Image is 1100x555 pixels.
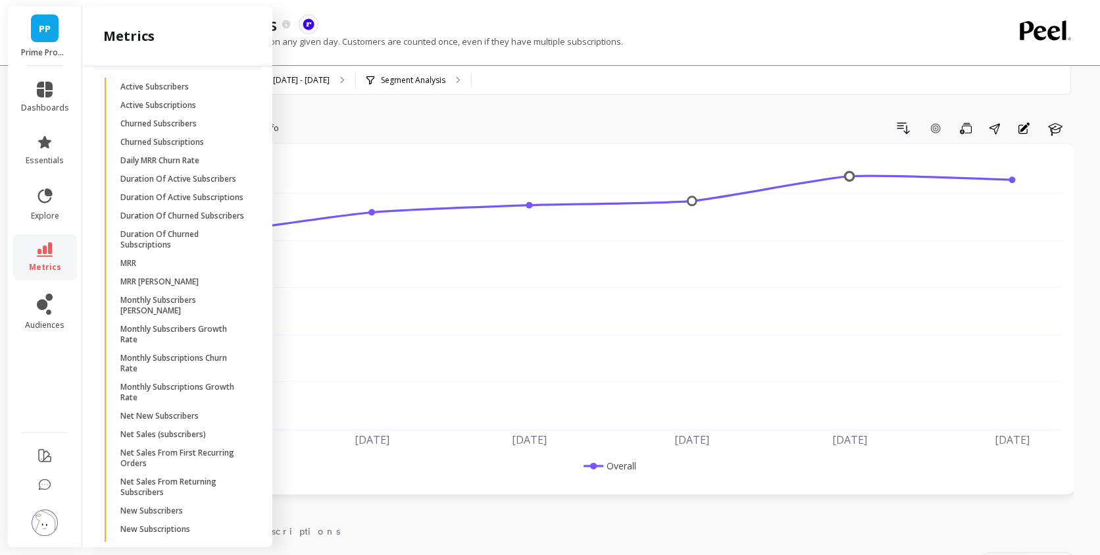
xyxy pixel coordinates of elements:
[120,411,199,421] p: Net New Subscribers
[120,82,189,92] p: Active Subscribers
[120,324,246,345] p: Monthly Subscribers Growth Rate
[120,429,206,440] p: Net Sales (subscribers)
[120,100,196,111] p: Active Subscriptions
[120,353,246,374] p: Monthly Subscriptions Churn Rate
[120,119,197,129] p: Churned Subscribers
[103,27,155,45] h2: metrics
[39,21,51,36] span: PP
[120,477,246,498] p: Net Sales From Returning Subscribers
[120,524,190,535] p: New Subscriptions
[120,211,244,221] p: Duration Of Churned Subscribers
[111,36,623,47] p: The number of active subscribers on any given day. Customers are counted once, even if they have ...
[120,174,236,184] p: Duration Of Active Subscribers
[120,506,183,516] p: New Subscribers
[381,75,445,86] p: Segment Analysis
[26,155,64,166] span: essentials
[120,258,136,269] p: MRR
[120,229,246,250] p: Duration Of Churned Subscriptions
[25,320,64,330] span: audiences
[303,18,314,30] img: api.recharge.svg
[120,382,246,403] p: Monthly Subscriptions Growth Rate
[120,155,199,166] p: Daily MRR Churn Rate
[120,448,246,469] p: Net Sales From First Recurring Orders
[21,47,69,58] p: Prime Prometics™
[120,192,243,203] p: Duration Of Active Subscriptions
[32,510,58,536] img: profile picture
[120,137,204,147] p: Churned Subscriptions
[111,514,1074,544] nav: Tabs
[120,277,199,287] p: MRR [PERSON_NAME]
[120,295,246,316] p: Monthly Subscribers [PERSON_NAME]
[29,262,61,273] span: metrics
[21,103,69,113] span: dashboards
[237,525,340,538] span: Subscriptions
[31,211,59,221] span: explore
